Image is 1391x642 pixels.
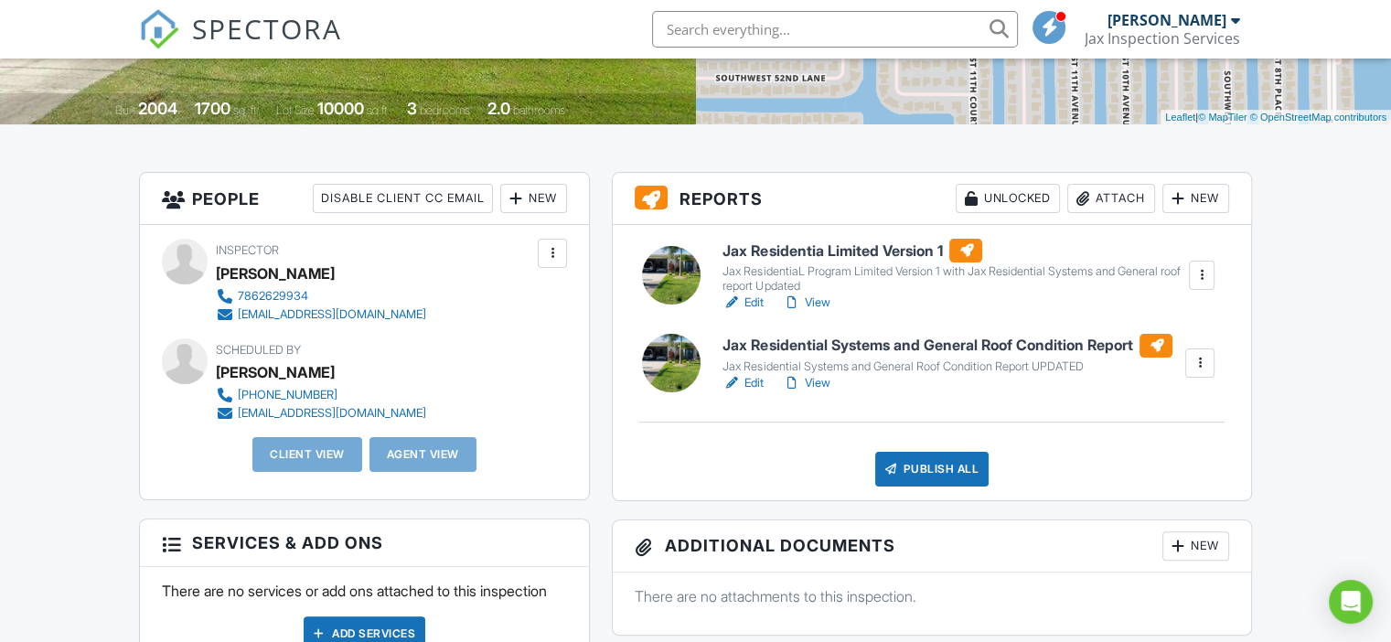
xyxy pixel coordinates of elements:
a: Jax Residential Systems and General Roof Condition Report Jax Residential Systems and General Roo... [722,334,1172,374]
div: Open Intercom Messenger [1329,580,1373,624]
div: New [1162,531,1229,561]
div: [EMAIL_ADDRESS][DOMAIN_NAME] [238,307,426,322]
div: 2.0 [487,99,510,118]
div: New [500,184,567,213]
div: 10000 [317,99,364,118]
a: Leaflet [1165,112,1195,123]
img: The Best Home Inspection Software - Spectora [139,9,179,49]
a: [PHONE_NUMBER] [216,386,426,404]
div: [PERSON_NAME] [216,260,335,287]
div: Jax Residential Systems and General Roof Condition Report UPDATED [722,359,1172,374]
div: [PERSON_NAME] [216,358,335,386]
a: SPECTORA [139,25,342,63]
div: | [1161,110,1391,125]
div: [EMAIL_ADDRESS][DOMAIN_NAME] [238,406,426,421]
span: bathrooms [513,103,565,117]
h6: Jax Residential Systems and General Roof Condition Report [722,334,1172,358]
div: 2004 [138,99,177,118]
h6: Jax Residentia Limited Version 1 [722,239,1187,262]
span: Lot Size [276,103,315,117]
div: 1700 [195,99,230,118]
p: There are no attachments to this inspection. [635,586,1229,606]
h3: Reports [613,173,1251,225]
div: Attach [1067,184,1155,213]
a: [EMAIL_ADDRESS][DOMAIN_NAME] [216,404,426,423]
div: 7862629934 [238,289,308,304]
div: Unlocked [956,184,1060,213]
h3: Additional Documents [613,520,1251,572]
div: [PERSON_NAME] [1107,11,1226,29]
a: © MapTiler [1198,112,1247,123]
div: Jax Inspection Services [1085,29,1240,48]
span: Inspector [216,243,279,257]
span: bedrooms [420,103,470,117]
div: Jax ResidentiaL Program Limited Version 1 with Jax Residential Systems and General roof report Up... [722,264,1187,294]
div: [PHONE_NUMBER] [238,388,337,402]
a: View [782,374,829,392]
div: Publish All [875,452,990,487]
span: Built [115,103,135,117]
a: 7862629934 [216,287,426,305]
div: Disable Client CC Email [313,184,493,213]
a: © OpenStreetMap contributors [1250,112,1386,123]
a: Edit [722,374,764,392]
h3: People [140,173,589,225]
span: Scheduled By [216,343,301,357]
span: SPECTORA [192,9,342,48]
a: View [782,294,829,312]
div: New [1162,184,1229,213]
a: Jax Residentia Limited Version 1 Jax ResidentiaL Program Limited Version 1 with Jax Residential S... [722,239,1187,294]
a: Edit [722,294,764,312]
div: 3 [407,99,417,118]
input: Search everything... [652,11,1018,48]
h3: Services & Add ons [140,519,589,567]
span: sq. ft. [233,103,259,117]
a: [EMAIL_ADDRESS][DOMAIN_NAME] [216,305,426,324]
span: sq.ft. [367,103,390,117]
